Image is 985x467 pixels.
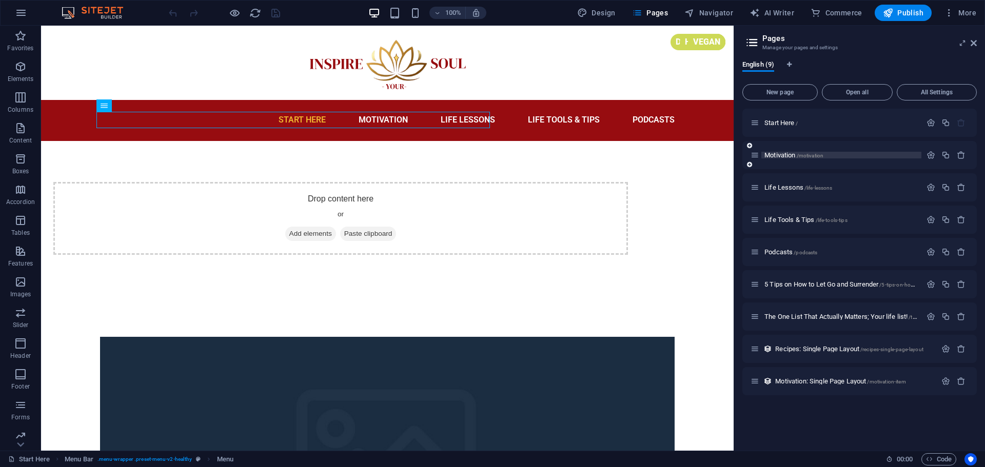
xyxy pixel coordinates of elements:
[299,201,356,215] span: Paste clipboard
[883,8,923,18] span: Publish
[764,119,798,127] span: Click to open page
[750,8,794,18] span: AI Writer
[957,312,966,321] div: Remove
[941,377,950,385] div: Settings
[761,152,921,158] div: Motivation/motivation
[897,453,913,465] span: 00 00
[826,89,888,95] span: Open all
[761,119,921,126] div: Start Here/
[196,456,201,462] i: This element is a customizable preset
[941,151,950,159] div: Duplicate
[244,201,295,215] span: Add elements
[921,453,956,465] button: Code
[762,34,977,43] h2: Pages
[816,217,848,223] span: /life-tools-tips
[6,198,35,206] p: Accordion
[775,377,905,385] span: Click to open page
[745,5,798,21] button: AI Writer
[927,312,935,321] div: Settings
[811,8,862,18] span: Commerce
[764,216,848,224] span: Click to open page
[471,8,481,17] i: On resize automatically adjust zoom level to fit chosen device.
[927,118,935,127] div: Settings
[957,215,966,224] div: Remove
[10,290,31,298] p: Images
[926,453,952,465] span: Code
[764,151,823,159] span: Click to open page
[927,248,935,256] div: Settings
[927,151,935,159] div: Settings
[13,321,29,329] p: Slider
[927,183,935,192] div: Settings
[429,7,466,19] button: 100%
[747,89,813,95] span: New page
[763,377,772,385] div: This layout is used as a template for all items (e.g. a blog post) of this collection. The conten...
[8,106,33,114] p: Columns
[867,379,905,384] span: /motivation-item
[957,118,966,127] div: The startpage cannot be deleted
[957,280,966,289] div: Remove
[796,120,798,126] span: /
[797,153,824,158] span: /motivation
[957,151,966,159] div: Remove
[897,84,977,100] button: All Settings
[11,229,30,237] p: Tables
[761,313,921,320] div: The One List That Actually Matters; Your life list!/the-one-list-that-actually-matters-your-life-...
[904,455,905,463] span: :
[804,185,833,191] span: /life-lessons
[901,89,972,95] span: All Settings
[764,280,970,288] span: Click to open page
[628,5,672,21] button: Pages
[941,183,950,192] div: Duplicate
[941,248,950,256] div: Duplicate
[762,43,956,52] h3: Manage your pages and settings
[822,84,893,100] button: Open all
[742,58,774,73] span: English (9)
[964,453,977,465] button: Usercentrics
[65,453,93,465] span: Click to select. Double-click to edit
[957,344,966,353] div: Remove
[445,7,461,19] h6: 100%
[957,377,966,385] div: Remove
[772,378,936,384] div: Motivation: Single Page Layout/motivation-item
[764,184,832,191] span: Click to open page
[8,259,33,268] p: Features
[775,345,923,353] span: Click to open page
[217,453,233,465] span: Click to select. Double-click to edit
[12,167,29,175] p: Boxes
[957,248,966,256] div: Remove
[10,352,31,360] p: Header
[761,184,921,191] div: Life Lessons/life-lessons
[97,453,192,465] span: . menu-wrapper .preset-menu-v2-healthy
[944,8,976,18] span: More
[886,453,913,465] h6: Session time
[11,413,30,421] p: Forms
[927,215,935,224] div: Settings
[65,453,233,465] nav: breadcrumb
[632,8,668,18] span: Pages
[764,248,817,256] span: Click to open page
[941,344,950,353] div: Settings
[577,8,616,18] span: Design
[7,44,33,52] p: Favorites
[875,5,932,21] button: Publish
[761,216,921,223] div: Life Tools & Tips/life-tools-tips
[794,250,817,255] span: /podcasts
[684,8,733,18] span: Navigator
[742,84,818,100] button: New page
[249,7,261,19] i: Reload page
[763,344,772,353] div: This layout is used as a template for all items (e.g. a blog post) of this collection. The conten...
[772,346,936,352] div: Recipes: Single Page Layout/recipes-single-page-layout
[249,7,261,19] button: reload
[806,5,866,21] button: Commerce
[8,75,34,83] p: Elements
[573,5,620,21] button: Design
[11,382,30,391] p: Footer
[860,347,923,352] span: /recipes-single-page-layout
[957,183,966,192] div: Remove
[761,249,921,255] div: Podcasts/podcasts
[761,281,921,288] div: 5 Tips on How to Let Go and Surrender/5-tips-on-how-to-let-go-and-surrender
[941,280,950,289] div: Duplicate
[941,118,950,127] div: Duplicate
[742,60,977,80] div: Language Tabs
